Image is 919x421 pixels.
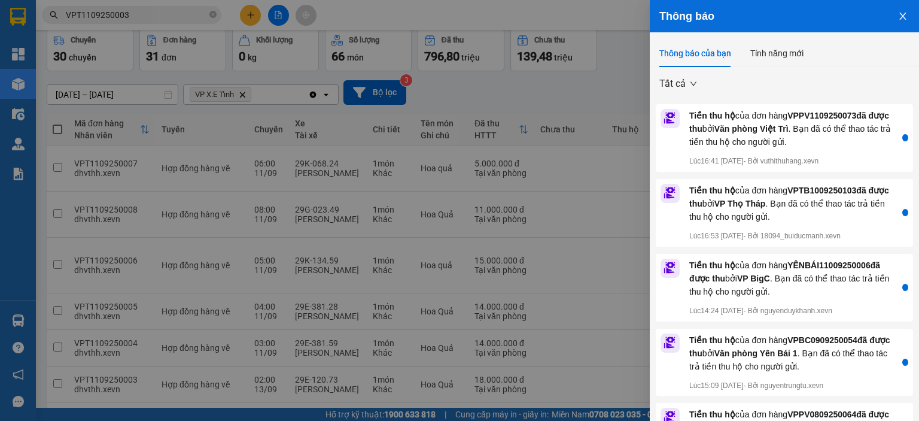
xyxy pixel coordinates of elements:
[714,199,766,208] span: VP Thọ Tháp
[689,335,735,345] span: Tiền thu hộ
[750,47,804,60] div: Tính năng mới
[737,274,770,283] span: VP BigC
[898,11,908,21] span: close
[689,259,897,298] div: của đơn hàng bởi . Bạn đã có thể thao tác trả tiền thu hộ cho người gửi.
[659,10,909,23] div: Thông báo
[689,261,880,283] span: YÊNBÁI11009250006 đã được thu
[689,109,897,149] div: của đơn hàng bởi . Bạn đã có thể thao tác trả tiền thu hộ cho người gửi.
[659,47,731,60] div: Thông báo của bạn
[689,335,890,358] span: VPBC0909250054 đã được thu
[689,111,735,120] span: Tiền thu hộ
[689,231,897,242] p: Lúc 16:53 [DATE] - Bởi 18094_buiducmanh.xevn
[689,261,735,270] span: Tiền thu hộ
[714,349,798,358] span: Văn phòng Yên Bái 1
[659,75,696,93] span: Tất cả
[689,156,897,167] p: Lúc 16:41 [DATE] - Bởi vuthithuhang.xevn
[689,186,735,195] span: Tiền thu hộ
[689,111,889,134] span: VPPV1109250073 đã được thu
[689,184,897,223] div: của đơn hàng bởi . Bạn đã có thể thao tác trả tiền thu hộ cho người gửi.
[689,334,897,373] div: của đơn hàng bởi . Bạn đã có thể thao tác trả tiền thu hộ cho người gửi.
[689,186,889,208] span: VPTB1009250103 đã được thu
[714,124,789,134] span: Văn phòng Việt Trì
[689,305,897,317] p: Lúc 14:24 [DATE] - Bởi nguyenduykhanh.xevn
[689,410,735,419] span: Tiền thu hộ
[689,380,897,392] p: Lúc 15:09 [DATE] - Bởi nguyentrungtu.xevn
